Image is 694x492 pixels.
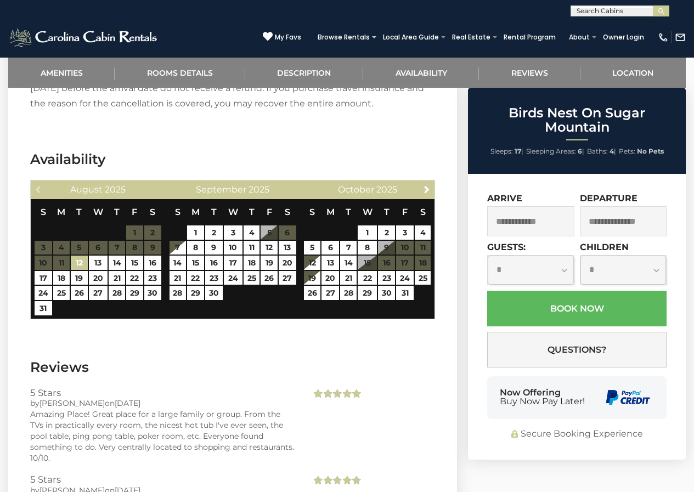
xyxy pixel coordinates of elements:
[580,242,629,252] label: Children
[279,271,296,285] a: 27
[115,398,140,408] span: [DATE]
[321,241,339,255] a: 6
[321,286,339,300] a: 27
[490,144,523,159] li: |
[396,225,414,240] a: 3
[53,271,70,285] a: 18
[144,256,162,270] a: 16
[170,256,187,270] a: 14
[340,256,357,270] a: 14
[150,207,155,217] span: Saturday
[376,184,397,195] span: 2025
[126,256,143,270] a: 15
[498,30,561,45] a: Rental Program
[304,286,320,300] a: 26
[224,256,243,270] a: 17
[70,184,103,195] span: August
[358,225,376,240] a: 1
[500,397,585,406] span: Buy Now Pay Later!
[35,271,52,285] a: 17
[267,207,272,217] span: Friday
[41,207,46,217] span: Sunday
[35,286,52,300] a: 24
[487,291,667,326] button: Book Now
[487,193,522,203] label: Arrive
[358,286,376,300] a: 29
[30,398,295,409] div: by on
[170,286,187,300] a: 28
[53,286,70,300] a: 25
[89,271,108,285] a: 20
[187,241,204,255] a: 8
[30,150,435,169] h3: Availability
[526,147,576,155] span: Sleeping Areas:
[415,271,431,285] a: 25
[224,225,243,240] a: 3
[109,286,125,300] a: 28
[126,271,143,285] a: 22
[358,271,376,285] a: 22
[275,32,301,42] span: My Favs
[187,256,204,270] a: 15
[578,147,582,155] strong: 6
[205,256,223,270] a: 16
[71,256,87,270] a: 12
[420,182,433,196] a: Next
[57,207,65,217] span: Monday
[563,30,595,45] a: About
[402,207,408,217] span: Friday
[515,147,521,155] strong: 17
[228,207,238,217] span: Wednesday
[422,185,431,194] span: Next
[144,271,162,285] a: 23
[71,286,87,300] a: 26
[500,388,585,406] div: Now Offering
[71,271,87,285] a: 19
[309,207,315,217] span: Sunday
[378,271,396,285] a: 23
[261,241,278,255] a: 12
[205,271,223,285] a: 23
[89,256,108,270] a: 13
[610,147,614,155] strong: 4
[526,144,584,159] li: |
[304,271,320,285] a: 19
[30,409,295,463] div: Amazing Place! Great place for a large family or group. From the TVs in practically every room, t...
[205,241,223,255] a: 9
[487,332,667,367] button: Questions?
[396,271,414,285] a: 24
[580,193,637,203] label: Departure
[637,147,664,155] strong: No Pets
[196,184,246,195] span: September
[261,271,278,285] a: 26
[187,286,204,300] a: 29
[675,32,686,43] img: mail-regular-white.png
[304,256,320,270] a: 12
[30,474,295,484] h3: 5 Stars
[415,225,431,240] a: 4
[587,147,608,155] span: Baths:
[326,207,335,217] span: Monday
[109,271,125,285] a: 21
[175,207,180,217] span: Sunday
[224,271,243,285] a: 24
[224,241,243,255] a: 10
[109,256,125,270] a: 14
[244,241,259,255] a: 11
[30,358,435,377] h3: Reviews
[490,147,513,155] span: Sleeps:
[30,388,295,398] h3: 5 Stars
[304,241,320,255] a: 5
[384,207,390,217] span: Thursday
[597,30,650,45] a: Owner Login
[587,144,616,159] li: |
[363,207,373,217] span: Wednesday
[378,286,396,300] a: 30
[338,184,374,195] span: October
[170,241,187,255] a: 7
[321,256,339,270] a: 13
[245,58,363,88] a: Description
[312,30,375,45] a: Browse Rentals
[187,271,204,285] a: 22
[340,271,357,285] a: 21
